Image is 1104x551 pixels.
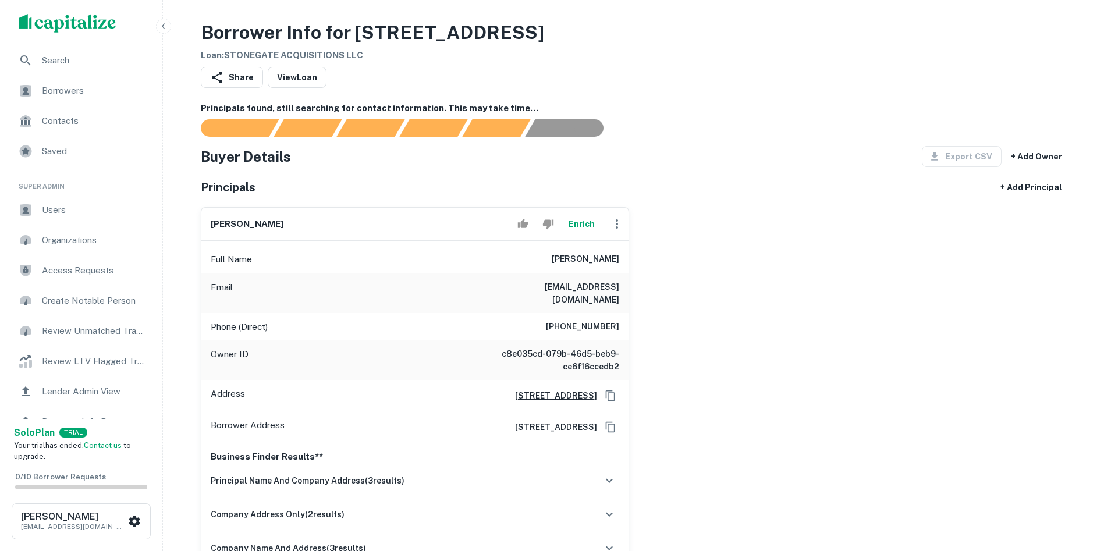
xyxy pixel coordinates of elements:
[42,264,146,278] span: Access Requests
[538,212,558,236] button: Reject
[9,77,153,105] a: Borrowers
[563,212,601,236] button: Enrich
[187,119,274,137] div: Sending borrower request to AI...
[268,67,326,88] a: ViewLoan
[211,218,283,231] h6: [PERSON_NAME]
[9,107,153,135] a: Contacts
[602,418,619,436] button: Copy Address
[14,426,55,440] a: SoloPlan
[42,144,146,158] span: Saved
[21,512,126,521] h6: [PERSON_NAME]
[211,320,268,334] p: Phone (Direct)
[506,421,597,433] a: [STREET_ADDRESS]
[462,119,530,137] div: Principals found, still searching for contact information. This may take time...
[211,253,252,266] p: Full Name
[201,179,255,196] h5: Principals
[336,119,404,137] div: Documents found, AI parsing details...
[506,389,597,402] a: [STREET_ADDRESS]
[14,427,55,438] strong: Solo Plan
[211,347,249,373] p: Owner ID
[513,212,533,236] button: Accept
[9,317,153,345] a: Review Unmatched Transactions
[211,387,245,404] p: Address
[42,385,146,399] span: Lender Admin View
[15,472,106,481] span: 0 / 10 Borrower Requests
[201,19,544,47] h3: Borrower Info for [STREET_ADDRESS]
[42,54,146,67] span: Search
[211,474,404,487] h6: principal name and company address ( 3 results)
[9,226,153,254] a: Organizations
[21,521,126,532] p: [EMAIL_ADDRESS][DOMAIN_NAME]
[211,280,233,306] p: Email
[14,441,131,461] span: Your trial has ended. to upgrade.
[84,441,122,450] a: Contact us
[201,146,291,167] h4: Buyer Details
[9,168,153,196] li: Super Admin
[12,503,151,539] button: [PERSON_NAME][EMAIL_ADDRESS][DOMAIN_NAME]
[42,294,146,308] span: Create Notable Person
[546,320,619,334] h6: [PHONE_NUMBER]
[9,408,153,436] a: Borrower Info Requests
[602,387,619,404] button: Copy Address
[526,119,617,137] div: AI fulfillment process complete.
[1046,458,1104,514] iframe: Chat Widget
[42,415,146,429] span: Borrower Info Requests
[480,347,619,373] h6: c8e035cd-079b-46d5-beb9-ce6f16ccedb2
[9,378,153,406] a: Lender Admin View
[211,508,345,521] h6: company address only ( 2 results)
[9,347,153,375] a: Review LTV Flagged Transactions
[42,233,146,247] span: Organizations
[201,67,263,88] button: Share
[42,354,146,368] span: Review LTV Flagged Transactions
[9,257,153,285] a: Access Requests
[42,324,146,338] span: Review Unmatched Transactions
[42,114,146,128] span: Contacts
[9,196,153,224] a: Users
[996,177,1067,198] button: + Add Principal
[9,137,153,165] a: Saved
[59,428,87,438] div: TRIAL
[480,280,619,306] h6: [EMAIL_ADDRESS][DOMAIN_NAME]
[9,287,153,315] a: Create Notable Person
[274,119,342,137] div: Your request is received and processing...
[1006,146,1067,167] button: + Add Owner
[201,49,544,62] h6: Loan : STONEGATE ACQUISITIONS LLC
[201,102,1067,115] h6: Principals found, still searching for contact information. This may take time...
[552,253,619,266] h6: [PERSON_NAME]
[211,418,285,436] p: Borrower Address
[42,203,146,217] span: Users
[42,84,146,98] span: Borrowers
[19,14,116,33] img: capitalize-logo.png
[9,47,153,74] a: Search
[211,450,619,464] p: Business Finder Results**
[399,119,467,137] div: Principals found, AI now looking for contact information...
